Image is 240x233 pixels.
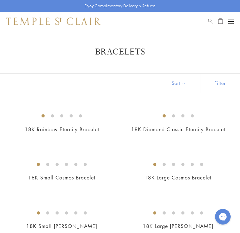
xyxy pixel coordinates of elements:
a: 18K Large [PERSON_NAME] [143,223,213,230]
a: 18K Diamond Classic Eternity Bracelet [131,126,225,133]
button: Show filters [200,74,240,93]
a: 18K Small Cosmos Bracelet [28,174,96,181]
h1: Bracelets [16,46,224,58]
iframe: Gorgias live chat messenger [212,207,234,227]
a: Open Shopping Bag [218,18,223,25]
a: 18K Rainbow Eternity Bracelet [25,126,99,133]
button: Open navigation [228,18,234,25]
a: Search [208,18,213,25]
p: Enjoy Complimentary Delivery & Returns [85,3,155,9]
a: 18K Large Cosmos Bracelet [144,174,212,181]
button: Show sort by [158,74,200,93]
img: Temple St. Clair [6,18,100,25]
a: 18K Small [PERSON_NAME] [26,223,97,230]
